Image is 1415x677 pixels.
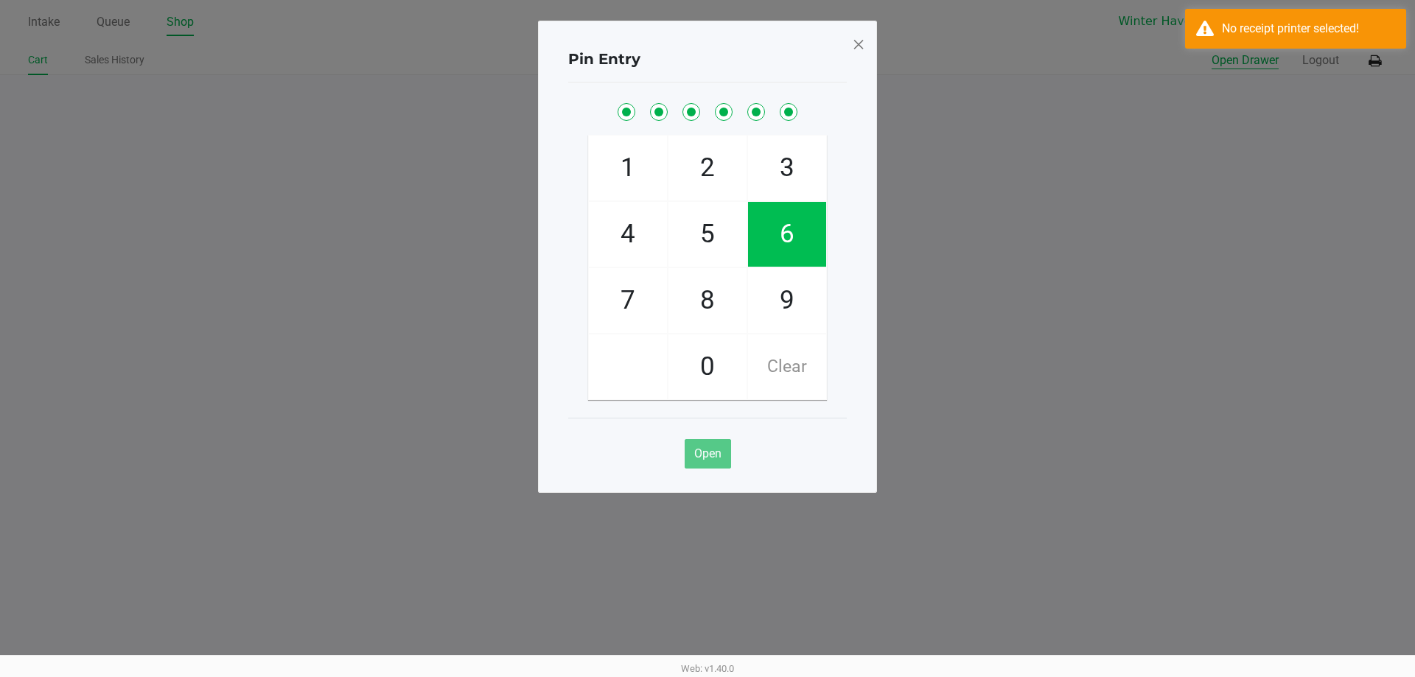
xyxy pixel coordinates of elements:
span: 3 [748,136,826,200]
span: 2 [668,136,747,200]
span: Clear [748,334,826,399]
span: 9 [748,268,826,333]
span: 8 [668,268,747,333]
h4: Pin Entry [568,48,640,70]
span: 0 [668,334,747,399]
div: No receipt printer selected! [1222,20,1395,38]
span: 4 [589,202,667,267]
span: 5 [668,202,747,267]
span: 1 [589,136,667,200]
span: 6 [748,202,826,267]
span: Web: v1.40.0 [681,663,734,674]
span: 7 [589,268,667,333]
